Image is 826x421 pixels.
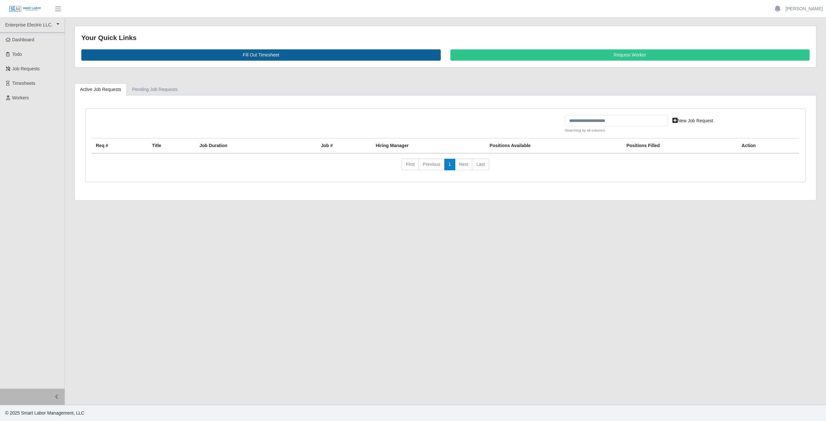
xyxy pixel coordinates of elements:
a: Request Worker [450,49,810,61]
a: Active Job Requests [75,83,127,96]
span: Todo [12,52,22,57]
span: Workers [12,95,29,100]
span: Timesheets [12,81,35,86]
th: Hiring Manager [372,138,486,154]
th: Action [738,138,799,154]
a: New Job Request [668,115,718,126]
th: Job # [317,138,372,154]
a: Pending Job Requests [127,83,183,96]
th: Title [148,138,196,154]
a: [PERSON_NAME] [786,5,823,12]
a: 1 [444,159,455,170]
nav: pagination [92,159,799,175]
th: Positions Filled [622,138,738,154]
th: Positions Available [486,138,622,154]
a: Fill Out Timesheet [81,49,441,61]
img: SLM Logo [9,5,41,13]
span: Dashboard [12,37,35,42]
span: Job Requests [12,66,40,71]
th: Req # [92,138,148,154]
small: Searching by all columns [565,128,668,133]
div: Your Quick Links [81,33,810,43]
span: © 2025 Smart Labor Management, LLC [5,410,84,416]
th: Job Duration [196,138,295,154]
